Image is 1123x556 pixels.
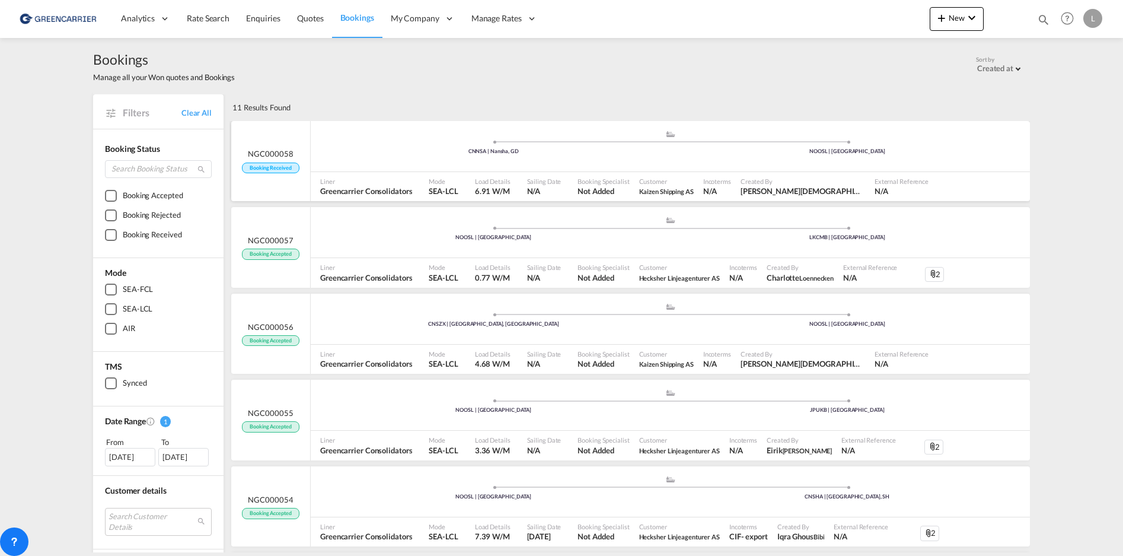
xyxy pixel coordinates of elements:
[767,436,832,444] span: Created By
[527,263,561,272] span: Sailing Date
[841,445,895,456] span: N/A
[475,532,510,541] span: 7.39 W/M
[475,177,511,186] span: Load Details
[475,522,511,531] span: Load Details
[197,165,206,174] md-icon: icon-magnify
[578,358,629,369] span: Not Added
[527,177,561,186] span: Sailing Date
[429,445,458,456] span: SEA-LCL
[729,531,768,542] span: CIF export
[231,466,1030,547] div: NGC000054 Booking Accepted assets/icons/custom/ship-fill.svgassets/icons/custom/roll-o-plane.svgP...
[1057,8,1077,28] span: Help
[783,447,832,455] span: [PERSON_NAME]
[93,72,235,82] span: Manage all your Won quotes and Bookings
[105,303,212,315] md-checkbox: SEA-LCL
[924,440,943,455] div: 2
[320,531,412,542] span: Greencarrier Consolidators
[777,531,825,542] span: Iqra Ghous Bibi
[843,272,897,283] span: N/A
[231,121,1030,202] div: NGC000058 Booking Received assets/icons/custom/ship-fill.svgassets/icons/custom/roll-o-plane.svgP...
[875,186,929,196] span: N/A
[813,533,825,541] span: Bibi
[429,436,458,444] span: Mode
[729,436,757,444] span: Incoterms
[639,447,720,455] span: Hecksher Linjeagenturer AS
[317,320,671,328] div: CNSZX | [GEOGRAPHIC_DATA], [GEOGRAPHIC_DATA]
[181,107,212,118] a: Clear All
[475,359,510,368] span: 4.68 W/M
[320,436,412,444] span: Liner
[320,186,412,196] span: Greencarrier Consolidators
[1083,9,1102,28] div: L
[105,416,146,426] span: Date Range
[105,160,212,178] input: Search Booking Status
[841,436,895,444] span: External Reference
[703,177,731,186] span: Incoterms
[639,522,720,531] span: Customer
[246,13,280,23] span: Enquiries
[105,268,126,278] span: Mode
[475,186,510,196] span: 6.91 W/M
[123,106,181,119] span: Filters
[639,358,694,369] span: Kaizen Shipping AS
[340,12,374,23] span: Bookings
[639,533,720,541] span: Hecksher Linjeagenturer AS
[429,186,458,196] span: SEA-LCL
[231,207,1030,288] div: NGC000057 Booking Accepted assets/icons/custom/ship-fill.svgassets/icons/custom/roll-o-plane.svgP...
[741,186,865,196] span: Per Kristian Edvartsen
[160,436,212,448] div: To
[767,445,832,456] span: Eirik Rasmussen
[965,11,979,25] md-icon: icon-chevron-down
[320,263,412,272] span: Liner
[934,13,979,23] span: New
[671,148,1025,155] div: NOOSL | [GEOGRAPHIC_DATA]
[578,531,629,542] span: Not Added
[639,274,720,282] span: Hecksher Linjeagenturer AS
[729,263,757,272] span: Incoterms
[741,350,865,358] span: Created By
[639,531,720,542] span: Hecksher Linjeagenturer AS
[317,406,671,414] div: NOOSL | [GEOGRAPHIC_DATA]
[429,531,458,542] span: SEA-LCL
[105,485,166,495] span: Customer details
[924,529,933,538] md-icon: icon-attachment
[578,522,629,531] span: Booking Specialist
[475,273,510,282] span: 0.77 W/M
[703,186,717,196] div: N/A
[232,94,290,120] div: 11 Results Found
[578,445,629,456] span: Not Added
[320,177,412,186] span: Liner
[248,494,293,505] span: NGC000054
[799,274,834,282] span: Loennecken
[471,12,522,24] span: Manage Rates
[123,377,146,389] div: Synced
[875,177,929,186] span: External Reference
[930,7,984,31] button: icon-plus 400-fgNewicon-chevron-down
[248,408,293,418] span: NGC000055
[639,350,694,358] span: Customer
[242,335,299,347] span: Booking Accepted
[105,361,122,371] span: TMS
[475,263,511,272] span: Load Details
[123,284,153,296] div: SEA-FCL
[578,350,629,358] span: Booking Specialist
[639,272,720,283] span: Hecksher Linjeagenturer AS
[429,177,458,186] span: Mode
[105,284,212,296] md-checkbox: SEA-FCL
[123,229,181,241] div: Booking Received
[93,50,235,69] span: Bookings
[729,531,741,542] div: CIF
[297,13,323,23] span: Quotes
[105,323,212,335] md-checkbox: AIR
[767,272,834,283] span: Charlotte Loennecken
[248,235,293,246] span: NGC000057
[767,263,834,272] span: Created By
[729,445,743,456] div: N/A
[429,522,458,531] span: Mode
[320,272,412,283] span: Greencarrier Consolidators
[639,188,694,195] span: Kaizen Shipping AS
[187,13,229,23] span: Rate Search
[429,358,458,369] span: SEA-LCL
[160,416,171,427] span: 1
[105,436,157,448] div: From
